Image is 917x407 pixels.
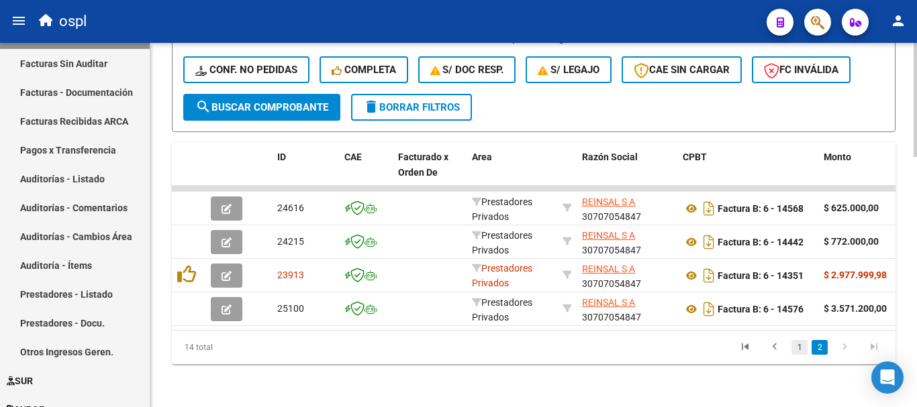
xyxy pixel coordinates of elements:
mat-icon: delete [363,99,379,115]
datatable-header-cell: CPBT [677,143,818,202]
div: 14 total [172,331,314,364]
i: Descargar documento [700,265,718,286]
div: Open Intercom Messenger [871,361,904,394]
datatable-header-cell: Monto [818,143,899,202]
span: REINSAL S A [582,230,635,241]
a: go to next page [832,340,857,355]
strong: $ 3.571.200,00 [824,303,887,314]
strong: Factura B: 6 - 14576 [718,304,804,314]
a: 2 [812,340,828,355]
span: REINSAL S A [582,297,635,308]
div: 30707054847 [582,228,672,256]
i: Descargar documento [700,298,718,320]
div: 30707054847 [582,295,672,323]
span: FC Inválida [764,64,838,76]
li: page 2 [810,336,830,359]
button: Conf. no pedidas [183,56,309,83]
a: go to previous page [762,340,787,355]
mat-icon: menu [11,13,27,29]
button: Buscar Comprobante [183,94,340,121]
strong: $ 2.977.999,98 [824,270,887,280]
datatable-header-cell: Area [467,143,557,202]
span: 24616 [277,202,304,213]
li: page 1 [789,336,810,359]
strong: $ 625.000,00 [824,202,879,213]
span: Monto [824,152,851,162]
div: 30707054847 [582,261,672,290]
datatable-header-cell: ID [272,143,339,202]
button: S/ Doc Resp. [418,56,516,83]
button: Completa [320,56,408,83]
span: Borrar Filtros [363,101,460,113]
span: 24215 [277,236,304,247]
span: ID [277,152,286,162]
span: Prestadores Privados [472,297,532,323]
span: 25100 [277,303,304,314]
datatable-header-cell: Razón Social [577,143,677,202]
i: Descargar documento [700,231,718,253]
i: Descargar documento [700,198,718,219]
span: CAE SIN CARGAR [634,64,730,76]
span: REINSAL S A [582,196,635,207]
button: CAE SIN CARGAR [622,56,742,83]
span: Razón Social [582,152,638,162]
button: Borrar Filtros [351,94,472,121]
span: S/ Doc Resp. [430,64,504,76]
span: ospl [59,7,87,36]
span: Conf. no pedidas [195,64,297,76]
span: Prestadores Privados [472,263,532,289]
strong: Factura B: 6 - 14442 [718,237,804,247]
span: Prestadores Privados [472,196,532,223]
mat-icon: search [195,99,211,115]
span: REINSAL S A [582,264,635,274]
span: CAE [344,152,362,162]
div: 30707054847 [582,194,672,223]
strong: Factura B: 6 - 14351 [718,270,804,281]
button: S/ legajo [526,56,612,83]
span: Area [472,152,492,162]
datatable-header-cell: Facturado x Orden De [393,143,467,202]
span: 23913 [277,270,304,280]
span: CPBT [683,152,707,162]
a: 1 [791,340,808,355]
span: S/ legajo [538,64,599,76]
a: go to last page [861,340,887,355]
span: SUR [7,373,33,388]
strong: $ 772.000,00 [824,236,879,247]
strong: Factura B: 6 - 14568 [718,203,804,214]
datatable-header-cell: CAE [339,143,393,202]
a: go to first page [732,340,758,355]
mat-icon: person [890,13,906,29]
span: Facturado x Orden De [398,152,448,178]
button: FC Inválida [752,56,851,83]
span: Completa [332,64,396,76]
span: Buscar Comprobante [195,101,328,113]
span: Prestadores Privados [472,230,532,256]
